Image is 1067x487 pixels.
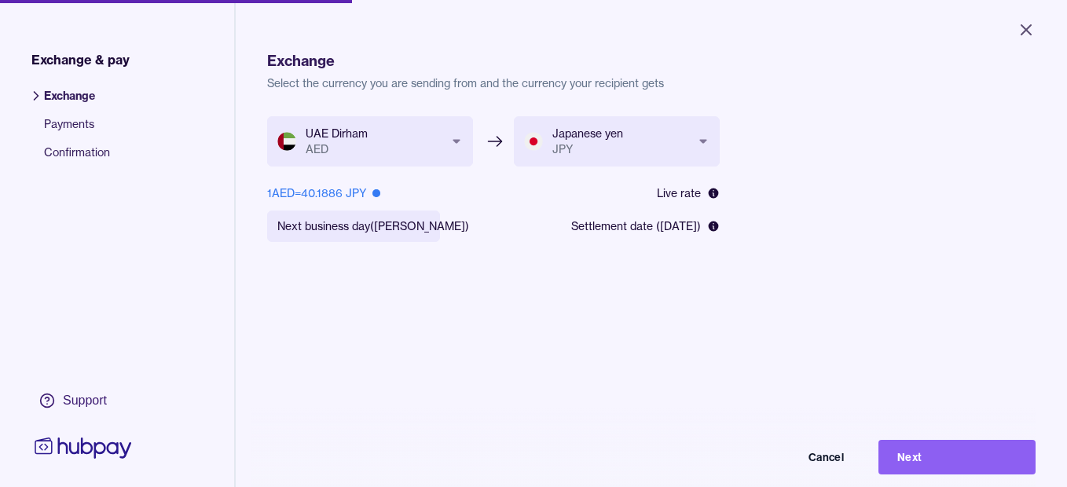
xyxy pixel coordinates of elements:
button: Close [998,13,1054,47]
span: Settlement date ( ) [571,218,701,234]
div: Support [63,392,107,409]
span: Exchange & pay [31,50,130,69]
span: Payments [44,116,110,145]
button: Next [878,440,1036,474]
span: Exchange [44,88,110,116]
div: 1 AED = 40.1886 JPY [267,185,380,201]
span: [DATE] [660,219,697,233]
p: Select the currency you are sending from and the currency your recipient gets [267,75,1036,91]
div: Live rate [657,185,720,201]
span: Confirmation [44,145,110,173]
button: Cancel [706,440,863,474]
a: Support [31,384,135,417]
h1: Exchange [267,50,1036,72]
